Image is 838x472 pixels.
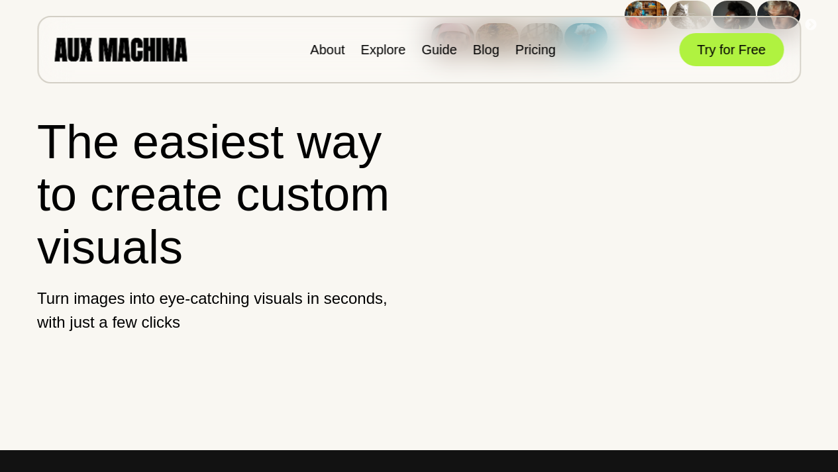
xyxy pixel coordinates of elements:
a: Pricing [515,42,556,57]
a: Explore [361,42,406,57]
img: AUX MACHINA [54,38,187,61]
button: Try for Free [679,33,784,66]
a: About [310,42,344,57]
h1: The easiest way to create custom visuals [37,116,407,273]
a: Blog [473,42,499,57]
a: Guide [421,42,456,57]
p: Turn images into eye-catching visuals in seconds, with just a few clicks [37,287,407,334]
